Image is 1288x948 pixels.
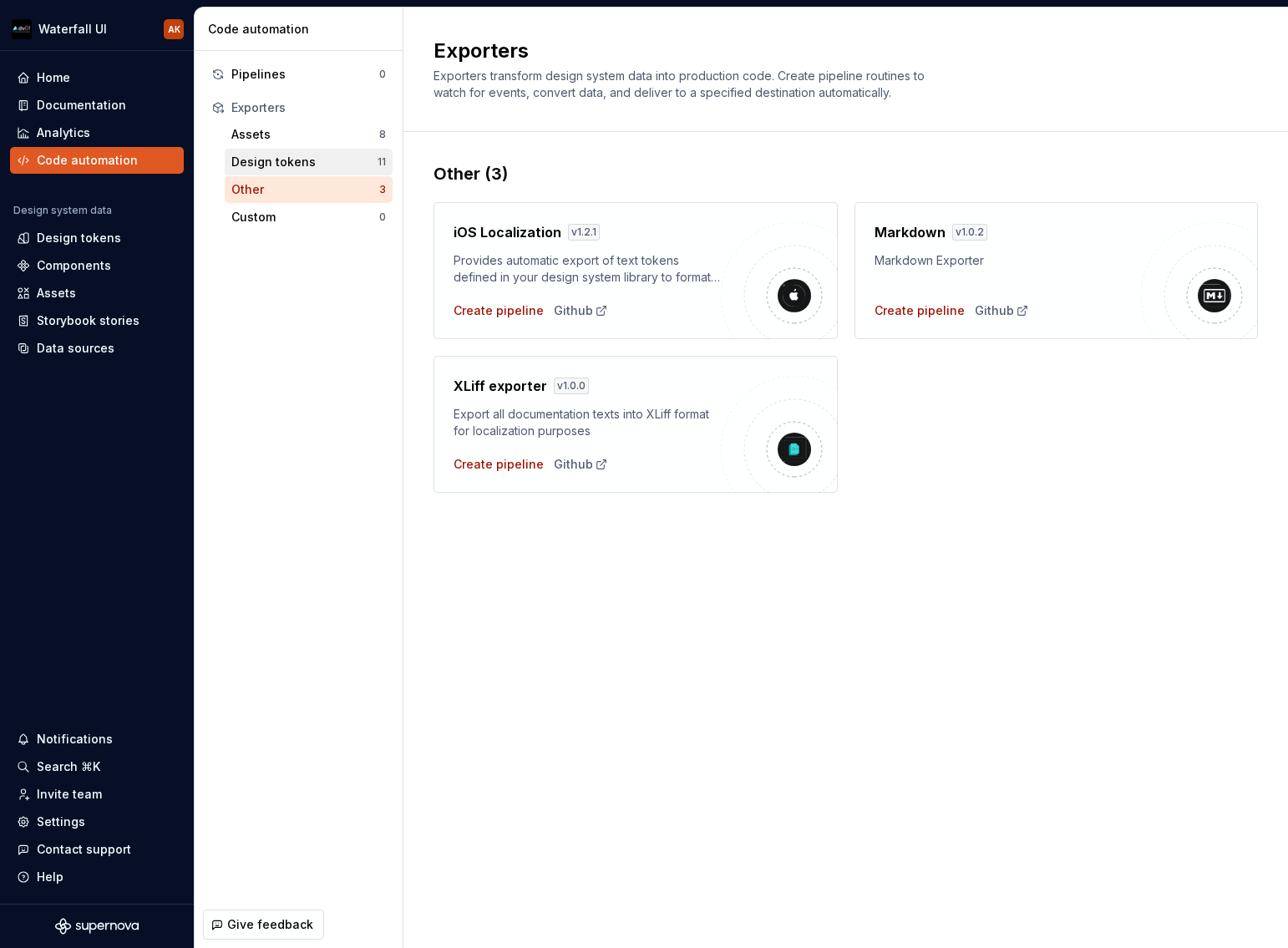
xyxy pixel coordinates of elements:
a: Assets [10,280,184,307]
button: Create pipeline [875,302,965,319]
div: v 1.2.1 [568,224,600,241]
h4: Markdown [875,222,946,242]
div: Markdown Exporter [875,252,1142,269]
button: Pipelines0 [205,61,393,88]
a: Components [10,252,184,279]
div: Contact support [37,841,131,858]
svg: Supernova Logo [55,918,139,935]
button: Give feedback [203,910,324,940]
div: Settings [37,814,85,830]
a: Github [554,456,608,473]
a: Storybook stories [10,307,184,334]
div: Search ⌘K [37,758,100,775]
div: Design tokens [231,154,378,170]
a: Github [975,302,1029,319]
div: Other (3) [434,162,1258,185]
a: Settings [10,809,184,835]
button: Create pipeline [454,302,544,319]
div: 8 [379,128,386,141]
button: Help [10,864,184,890]
button: Waterfall UIAK [3,11,190,47]
div: Invite team [37,786,102,803]
div: Design tokens [37,230,121,246]
div: Assets [37,285,76,302]
div: AK [168,23,180,36]
div: Help [37,869,63,885]
a: Github [554,302,608,319]
div: Notifications [37,731,113,748]
h4: XLiff exporter [454,376,547,396]
button: Design tokens11 [225,149,393,175]
div: Documentation [37,97,126,114]
div: Storybook stories [37,312,139,329]
span: Exporters transform design system data into production code. Create pipeline routines to watch fo... [434,68,928,99]
div: Code automation [37,152,138,169]
button: Create pipeline [454,456,544,473]
a: Documentation [10,92,184,119]
div: Provides automatic export of text tokens defined in your design system library to format consumab... [454,252,721,286]
button: Contact support [10,836,184,863]
div: Pipelines [231,66,379,83]
div: Design system data [13,204,112,217]
div: 11 [378,155,386,169]
a: Analytics [10,119,184,146]
div: Components [37,257,111,274]
div: 3 [379,183,386,196]
a: Code automation [10,147,184,174]
div: Exporters [231,99,386,116]
a: Data sources [10,335,184,362]
div: 0 [379,68,386,81]
button: Search ⌘K [10,753,184,780]
div: Home [37,69,70,86]
div: v 1.0.0 [554,378,589,394]
a: Design tokens [10,225,184,251]
h4: iOS Localization [454,222,561,242]
h2: Exporters [434,38,1238,64]
div: Export all documentation texts into XLiff format for localization purposes [454,406,721,439]
div: 0 [379,210,386,224]
div: Analytics [37,124,90,141]
a: Home [10,64,184,91]
div: Data sources [37,340,114,357]
button: Custom0 [225,204,393,231]
div: Assets [231,126,379,143]
div: Custom [231,209,379,226]
img: 7a0241b0-c510-47ef-86be-6cc2f0d29437.png [12,19,32,39]
div: Other [231,181,379,198]
button: Assets8 [225,121,393,148]
button: Other3 [225,176,393,203]
a: Invite team [10,781,184,808]
div: Code automation [208,21,396,38]
div: v 1.0.2 [952,224,987,241]
div: Waterfall UI [38,21,107,38]
button: Notifications [10,726,184,753]
span: Give feedback [227,916,313,933]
